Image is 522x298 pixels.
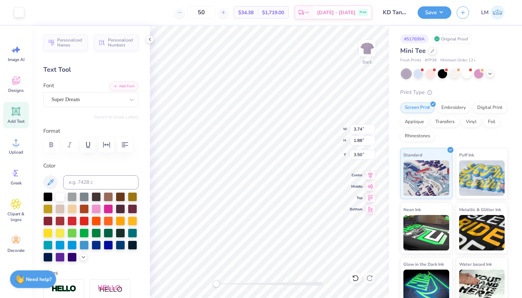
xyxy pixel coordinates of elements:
input: e.g. 7428 c [63,175,138,189]
span: LM [481,9,489,17]
div: Screen Print [400,103,435,113]
button: Personalized Names [43,34,88,51]
span: Designs [8,88,24,93]
span: Metallic & Glitter Ink [459,206,501,213]
span: Standard [403,151,422,159]
label: Color [43,162,138,170]
span: Upload [9,149,23,155]
div: Digital Print [473,103,507,113]
button: Switch to Greek Letters [94,114,138,120]
span: Image AI [8,57,25,62]
img: Shadow [98,285,123,293]
span: Mini Tee [400,46,426,55]
img: Metallic & Glitter Ink [459,215,505,250]
label: Format [43,127,138,135]
span: # FP38 [425,57,437,64]
span: Free [360,10,366,15]
span: Bottom [350,206,363,212]
span: Puff Ink [459,151,474,159]
div: Text Tool [43,65,138,74]
img: Lauren Mcdougal [490,5,505,20]
div: Transfers [431,117,459,127]
div: Foil [483,117,500,127]
label: Styles [43,269,58,277]
img: Back [360,41,374,55]
button: Personalized Numbers [94,34,138,51]
span: Neon Ink [403,206,421,213]
div: Vinyl [461,117,481,127]
div: Back [363,59,372,65]
label: Font [43,82,54,90]
div: Applique [400,117,429,127]
div: Print Type [400,88,508,96]
span: Water based Ink [459,260,492,268]
span: [DATE] - [DATE] [317,9,355,16]
strong: Need help? [26,276,51,283]
button: Add Font [109,82,138,91]
span: Add Text [7,118,25,124]
span: Greek [11,180,22,186]
img: Neon Ink [403,215,449,250]
span: Decorate [7,248,25,253]
button: Save [418,6,451,19]
span: Clipart & logos [4,211,28,222]
input: – – [187,6,215,19]
span: Middle [350,184,363,189]
span: Top [350,195,363,201]
div: Embroidery [437,103,471,113]
img: Puff Ink [459,160,505,196]
span: Personalized Names [57,38,83,48]
span: Minimum Order: 12 + [440,57,476,64]
div: Accessibility label [213,280,220,287]
input: Untitled Design [377,5,412,20]
div: # 517699A [400,34,429,43]
span: Fresh Prints [400,57,421,64]
img: Standard [403,160,449,196]
a: LM [478,5,508,20]
div: Rhinestones [400,131,435,142]
div: Original Proof [432,34,472,43]
img: Stroke [51,285,76,293]
span: $34.38 [238,9,254,16]
span: Personalized Numbers [108,38,134,48]
span: Glow in the Dark Ink [403,260,444,268]
span: $1,719.00 [262,9,284,16]
span: Center [350,172,363,178]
